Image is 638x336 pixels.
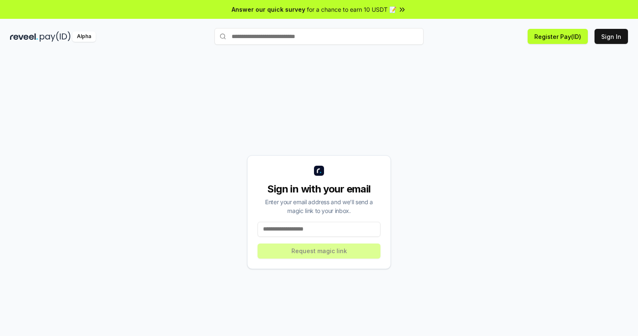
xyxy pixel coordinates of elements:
img: pay_id [40,31,71,42]
button: Sign In [595,29,628,44]
img: reveel_dark [10,31,38,42]
div: Alpha [72,31,96,42]
button: Register Pay(ID) [528,29,588,44]
img: logo_small [314,166,324,176]
div: Enter your email address and we’ll send a magic link to your inbox. [258,197,380,215]
div: Sign in with your email [258,182,380,196]
span: Answer our quick survey [232,5,305,14]
span: for a chance to earn 10 USDT 📝 [307,5,396,14]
